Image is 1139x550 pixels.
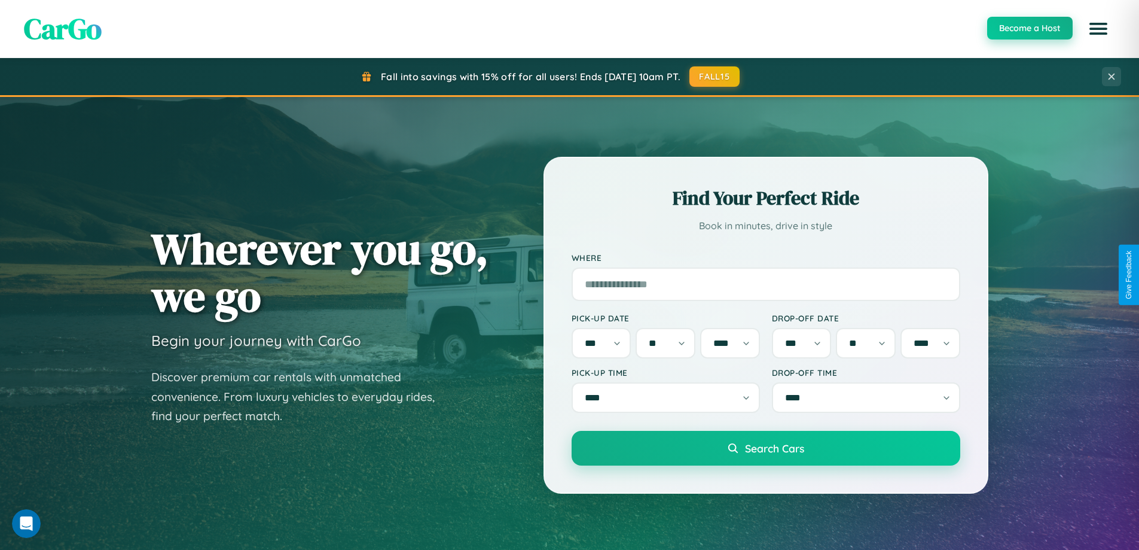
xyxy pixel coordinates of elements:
label: Pick-up Date [572,313,760,323]
label: Drop-off Time [772,367,960,378]
p: Book in minutes, drive in style [572,217,960,235]
span: Fall into savings with 15% off for all users! Ends [DATE] 10am PT. [381,71,680,83]
span: Search Cars [745,442,804,455]
label: Drop-off Date [772,313,960,323]
div: Give Feedback [1125,251,1133,299]
button: Open menu [1082,12,1115,45]
label: Pick-up Time [572,367,760,378]
label: Where [572,253,960,263]
h3: Begin your journey with CarGo [151,332,361,350]
span: CarGo [24,9,102,48]
iframe: Intercom live chat [12,509,41,538]
button: FALL15 [689,66,740,87]
button: Become a Host [987,17,1073,39]
button: Search Cars [572,431,960,466]
p: Discover premium car rentals with unmatched convenience. From luxury vehicles to everyday rides, ... [151,367,450,426]
h1: Wherever you go, we go [151,225,488,320]
h2: Find Your Perfect Ride [572,185,960,211]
